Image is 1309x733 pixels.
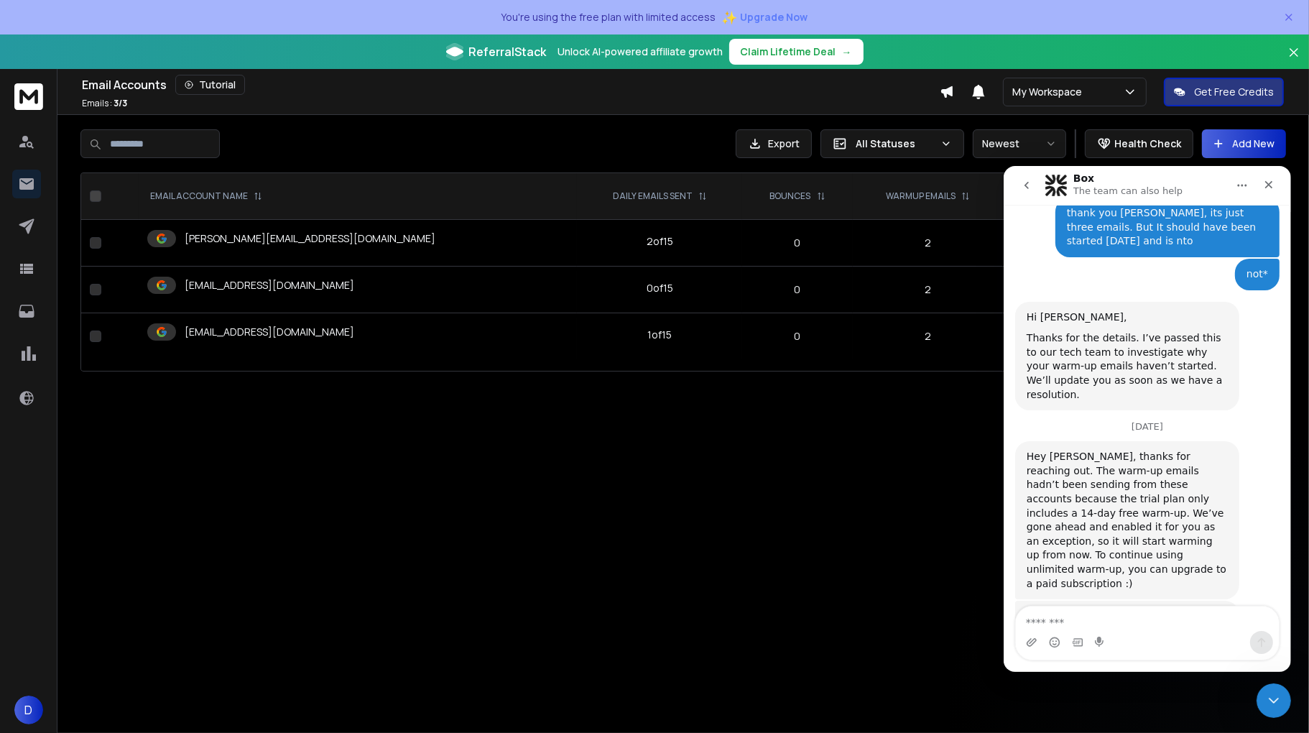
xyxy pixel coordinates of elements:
button: Claim Lifetime Deal→ [729,39,864,65]
button: Start recording [91,471,103,482]
span: → [842,45,852,59]
button: Newest [973,129,1066,158]
iframe: Intercom live chat [1004,166,1291,672]
div: 2 of 15 [647,234,673,249]
button: Add New [1202,129,1286,158]
td: 2 [853,313,1004,360]
p: 0 [751,329,844,344]
td: 2 [853,220,1004,267]
button: Export [736,129,812,158]
iframe: Intercom live chat [1257,683,1291,718]
p: Unlock AI-powered affiliate growth [558,45,723,59]
p: [EMAIL_ADDRESS][DOMAIN_NAME] [185,278,354,292]
p: BOUNCES [770,190,811,202]
p: Get Free Credits [1194,85,1274,99]
span: ReferralStack [469,43,547,60]
button: Close banner [1285,43,1303,78]
span: Upgrade Now [741,10,808,24]
button: D [14,696,43,724]
div: 1 of 15 [647,328,672,342]
p: All Statuses [856,137,935,151]
p: My Workspace [1012,85,1088,99]
p: WARMUP EMAILS [886,190,956,202]
div: Let me know if you need any further help or assistance in choosing the right plan for you, happy ... [11,435,236,494]
div: Lakshita says… [11,435,276,526]
p: [PERSON_NAME][EMAIL_ADDRESS][DOMAIN_NAME] [185,231,435,246]
p: DAILY EMAILS SENT [613,190,693,202]
button: Upload attachment [22,471,34,482]
td: 2 [853,267,1004,313]
p: 0 [751,282,844,297]
span: 3 / 3 [114,97,127,109]
p: 0 [751,236,844,250]
button: Gif picker [68,471,80,482]
span: ✨ [722,7,738,27]
button: Tutorial [175,75,245,95]
p: Health Check [1114,137,1181,151]
p: [EMAIL_ADDRESS][DOMAIN_NAME] [185,325,354,339]
p: Emails : [82,98,127,109]
div: 0 of 15 [647,281,673,295]
button: Send a message… [246,465,269,488]
p: You're using the free plan with limited access [501,10,716,24]
div: Email Accounts [82,75,940,95]
button: Emoji picker [45,471,57,482]
button: Health Check [1085,129,1193,158]
button: ✨Upgrade Now [722,3,808,32]
textarea: Message… [12,441,275,465]
div: EMAIL ACCOUNT NAME [150,190,262,202]
button: Get Free Credits [1164,78,1284,106]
